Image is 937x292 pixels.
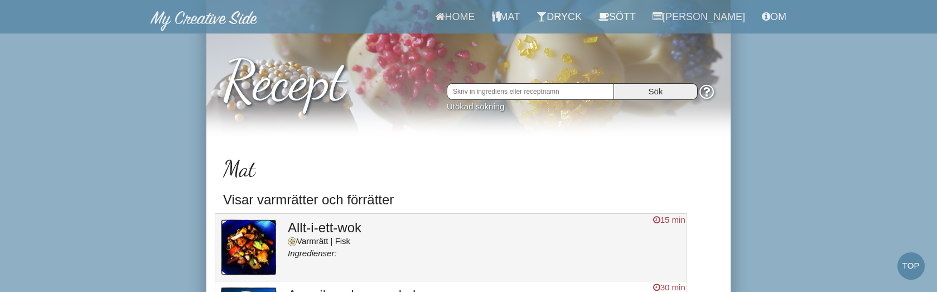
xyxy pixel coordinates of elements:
[614,83,698,100] input: Sök
[288,237,297,246] img: Varmrätt
[288,221,681,235] h3: Allt-i-ett-wok
[151,11,258,31] img: MyCreativeSide
[288,235,681,247] div: Varmrätt | Fisk
[447,102,504,111] a: Utökad sökning
[447,83,614,100] input: Skriv in ingrediens eller receptnamn
[288,248,337,258] i: Ingredienser:
[653,214,685,226] div: 15 min
[223,156,714,181] h2: Mat
[221,219,277,276] img: bild_83.jpg
[223,193,714,207] h3: Visar varmrätter och förrätter
[223,39,714,111] h1: Recept
[897,252,925,280] a: Top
